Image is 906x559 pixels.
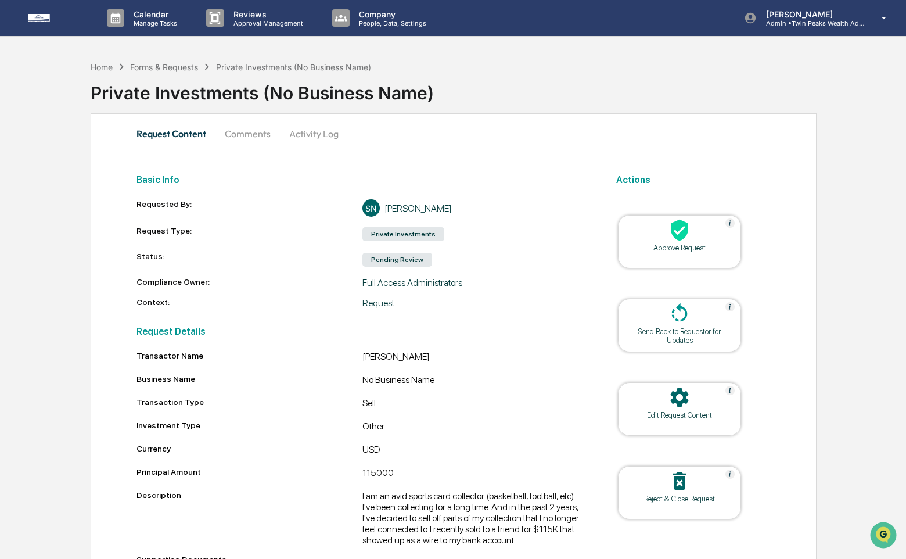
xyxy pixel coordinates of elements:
div: I am an avid sports card collector (basketball, football, etc). I've been collecting for a long t... [362,490,588,546]
img: 1746055101610-c473b297-6a78-478c-a979-82029cc54cd1 [12,89,33,110]
span: Attestations [96,146,144,158]
div: 🖐️ [12,148,21,157]
iframe: Open customer support [869,521,900,552]
div: Reject & Close Request [627,494,732,503]
p: How can we help? [12,24,211,43]
p: Manage Tasks [124,19,183,27]
div: Sell [362,397,588,411]
div: Description [136,490,362,541]
div: Full Access Administrators [362,277,588,288]
h2: Request Details [136,326,588,337]
a: Powered byPylon [82,196,141,206]
div: Private Investments [362,227,444,241]
img: Help [725,218,735,228]
div: USD [362,444,588,458]
div: Request [362,298,588,309]
div: Status: [136,252,362,268]
div: Principal Amount [136,467,362,476]
span: Data Lookup [23,169,73,180]
div: No Business Name [362,374,588,388]
span: Pylon [116,197,141,206]
p: People, Data, Settings [350,19,432,27]
div: Context: [136,298,362,309]
button: Comments [215,120,280,148]
p: Approval Management [224,19,309,27]
div: Transaction Type [136,397,362,407]
div: [PERSON_NAME] [384,203,452,214]
p: Reviews [224,9,309,19]
div: Transactor Name [136,351,362,360]
button: Start new chat [197,92,211,106]
img: Help [725,470,735,479]
div: Business Name [136,374,362,384]
div: Forms & Requests [130,62,198,72]
div: 🗄️ [84,148,94,157]
img: Help [725,302,735,311]
img: logo [28,14,84,22]
a: 🖐️Preclearance [7,142,80,163]
h2: Basic Info [136,174,588,185]
p: Calendar [124,9,183,19]
div: Pending Review [362,253,432,267]
button: Request Content [136,120,215,148]
img: Help [725,386,735,395]
div: We're available if you need us! [39,101,147,110]
div: 🔎 [12,170,21,179]
div: Private Investments (No Business Name) [216,62,371,72]
a: 🔎Data Lookup [7,164,78,185]
p: [PERSON_NAME] [757,9,865,19]
div: Start new chat [39,89,190,101]
div: Approve Request [627,243,732,252]
div: 115000 [362,467,588,481]
p: Company [350,9,432,19]
div: Investment Type [136,421,362,430]
div: Compliance Owner: [136,277,362,288]
div: Currency [136,444,362,453]
div: Private Investments (No Business Name) [91,73,906,103]
div: Request Type: [136,226,362,242]
h2: Actions [616,174,771,185]
div: Requested By: [136,199,362,217]
div: SN [362,199,380,217]
button: Activity Log [280,120,348,148]
div: Edit Request Content [627,411,732,420]
a: 🗄️Attestations [80,142,149,163]
div: Send Back to Requestor for Updates [627,327,732,345]
div: [PERSON_NAME] [362,351,588,365]
div: secondary tabs example [136,120,771,148]
div: Home [91,62,113,72]
div: Other [362,421,588,435]
span: Preclearance [23,146,75,158]
p: Admin • Twin Peaks Wealth Advisors [757,19,865,27]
